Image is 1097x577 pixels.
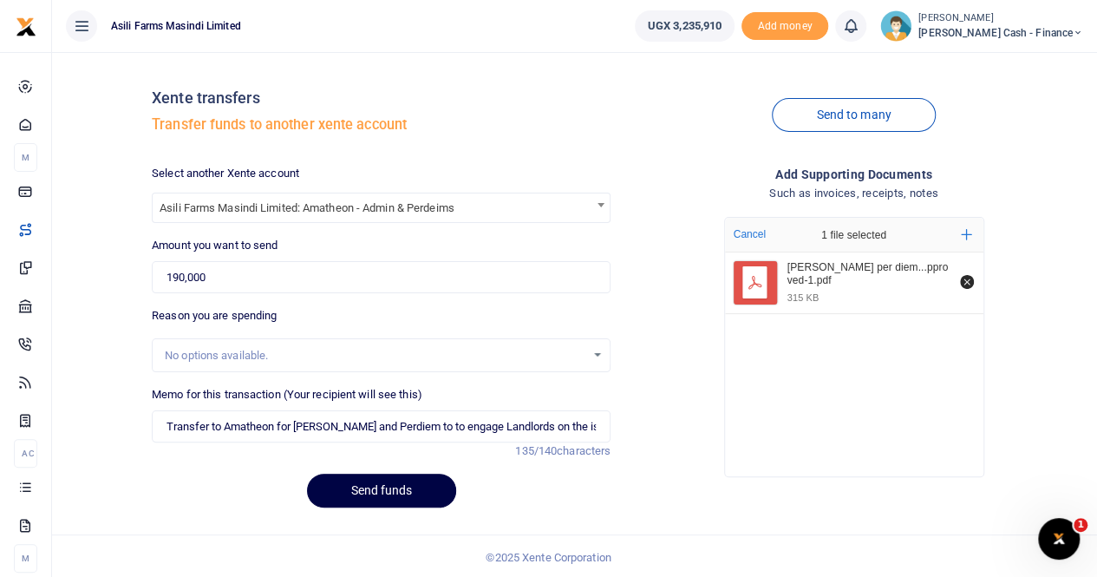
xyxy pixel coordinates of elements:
[153,193,610,220] span: Asili Farms Masindi Limited: Amatheon - Admin & Perdeims
[954,222,979,247] button: Add more files
[635,10,735,42] a: UGX 3,235,910
[787,261,950,288] div: Nancy per diem- To Bosco farm-approved-1.pdf
[724,217,984,477] div: File Uploader
[152,116,611,134] h5: Transfer funds to another xente account
[152,89,611,108] h4: Xente transfers
[16,16,36,37] img: logo-small
[152,386,422,403] label: Memo for this transaction (Your recipient will see this)
[152,307,277,325] label: Reason you are spending
[16,19,36,32] a: logo-small logo-large logo-large
[152,410,611,443] input: Enter extra information
[515,444,557,457] span: 135/140
[1074,518,1087,532] span: 1
[152,165,299,182] label: Select another Xente account
[918,11,1083,26] small: [PERSON_NAME]
[165,347,585,364] div: No options available.
[14,143,37,172] li: M
[787,292,819,304] div: 315 KB
[880,10,911,42] img: profile-user
[957,272,976,292] button: Remove file
[104,18,248,34] span: Asili Farms Masindi Limited
[624,165,1083,184] h4: Add supporting Documents
[728,223,771,246] button: Cancel
[741,12,828,41] span: Add money
[741,18,828,31] a: Add money
[918,25,1083,41] span: [PERSON_NAME] Cash - Finance
[152,193,611,223] span: Asili Farms Masindi Limited: Amatheon - Admin & Perdeims
[880,10,1083,42] a: profile-user [PERSON_NAME] [PERSON_NAME] Cash - Finance
[152,261,611,294] input: UGX
[1038,518,1080,560] iframe: Intercom live chat
[307,474,456,508] button: Send funds
[648,17,722,35] span: UGX 3,235,910
[557,444,611,457] span: characters
[628,10,741,42] li: Wallet ballance
[152,237,278,254] label: Amount you want to send
[772,98,935,132] a: Send to many
[741,12,828,41] li: Toup your wallet
[624,184,1083,203] h4: Such as invoices, receipts, notes
[780,218,928,252] div: 1 file selected
[14,439,37,468] li: Ac
[14,544,37,573] li: M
